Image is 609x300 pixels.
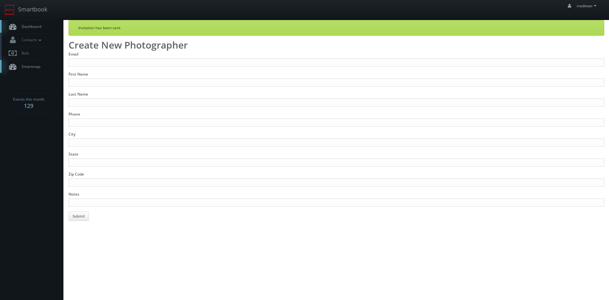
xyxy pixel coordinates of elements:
[69,131,75,137] label: City
[18,64,40,69] span: Smartmap
[5,5,15,15] img: smartbook-logo.png
[69,191,79,197] label: Notes
[69,151,78,157] label: State
[69,211,89,221] button: Submit
[18,50,29,56] span: Bids
[69,71,88,77] label: First Name
[69,91,88,97] label: Last Name
[24,102,33,110] strong: 129
[18,37,43,43] span: Contacts
[69,171,84,177] label: Zip Code
[78,25,594,30] p: Invitation has been sent.
[69,51,78,57] label: Email
[577,3,598,9] span: rredmon
[18,24,41,29] span: Dashboard
[13,96,44,103] span: Events this month
[69,111,80,117] label: Phone
[69,42,604,48] h2: Create New Photographer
